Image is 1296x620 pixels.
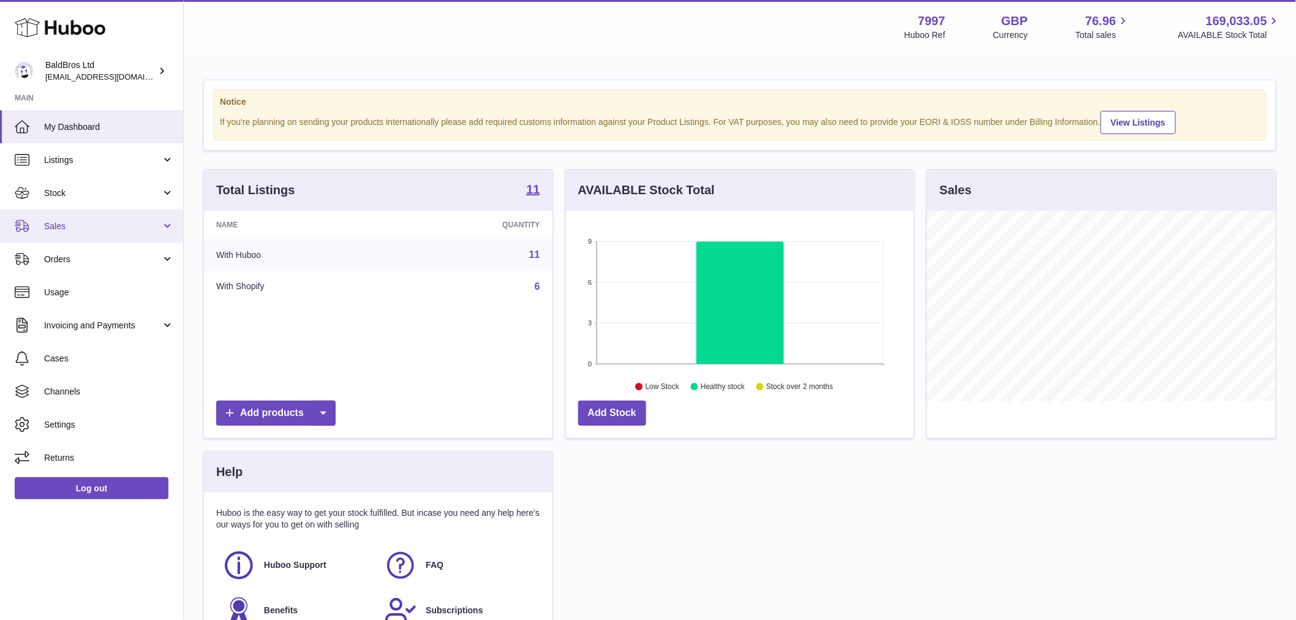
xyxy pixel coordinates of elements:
[384,549,533,582] a: FAQ
[588,279,592,286] text: 6
[44,221,161,232] span: Sales
[1101,111,1176,134] a: View Listings
[216,507,540,531] p: Huboo is the easy way to get your stock fulfilled. But incase you need any help here's our ways f...
[535,281,540,292] a: 6
[216,401,336,426] a: Add products
[588,320,592,327] text: 3
[44,254,161,265] span: Orders
[1001,13,1028,29] strong: GBP
[44,121,174,133] span: My Dashboard
[45,72,180,81] span: [EMAIL_ADDRESS][DOMAIN_NAME]
[44,320,161,331] span: Invoicing and Payments
[1076,13,1130,41] a: 76.96 Total sales
[264,605,298,616] span: Benefits
[216,464,243,480] h3: Help
[44,187,161,199] span: Stock
[993,29,1028,41] div: Currency
[44,154,161,166] span: Listings
[15,477,168,499] a: Log out
[701,383,745,391] text: Healthy stock
[426,559,443,571] span: FAQ
[905,29,946,41] div: Huboo Ref
[918,13,946,29] strong: 7997
[526,183,540,195] strong: 11
[222,549,372,582] a: Huboo Support
[1178,29,1281,41] span: AVAILABLE Stock Total
[44,419,174,431] span: Settings
[44,353,174,365] span: Cases
[15,62,33,80] img: internalAdmin-7997@internal.huboo.com
[44,386,174,398] span: Channels
[220,96,1260,108] strong: Notice
[578,401,646,426] a: Add Stock
[204,239,392,271] td: With Huboo
[45,59,156,83] div: BaldBros Ltd
[44,287,174,298] span: Usage
[1178,13,1281,41] a: 169,033.05 AVAILABLE Stock Total
[204,271,392,303] td: With Shopify
[588,238,592,245] text: 9
[220,109,1260,134] div: If you're planning on sending your products internationally please add required customs informati...
[204,211,392,239] th: Name
[426,605,483,616] span: Subscriptions
[646,383,680,391] text: Low Stock
[1206,13,1267,29] span: 169,033.05
[44,452,174,464] span: Returns
[1076,29,1130,41] span: Total sales
[529,249,540,260] a: 11
[588,360,592,368] text: 0
[216,182,295,198] h3: Total Listings
[392,211,552,239] th: Quantity
[940,182,971,198] h3: Sales
[1085,13,1116,29] span: 76.96
[766,383,833,391] text: Stock over 2 months
[578,182,715,198] h3: AVAILABLE Stock Total
[526,183,540,198] a: 11
[264,559,326,571] span: Huboo Support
